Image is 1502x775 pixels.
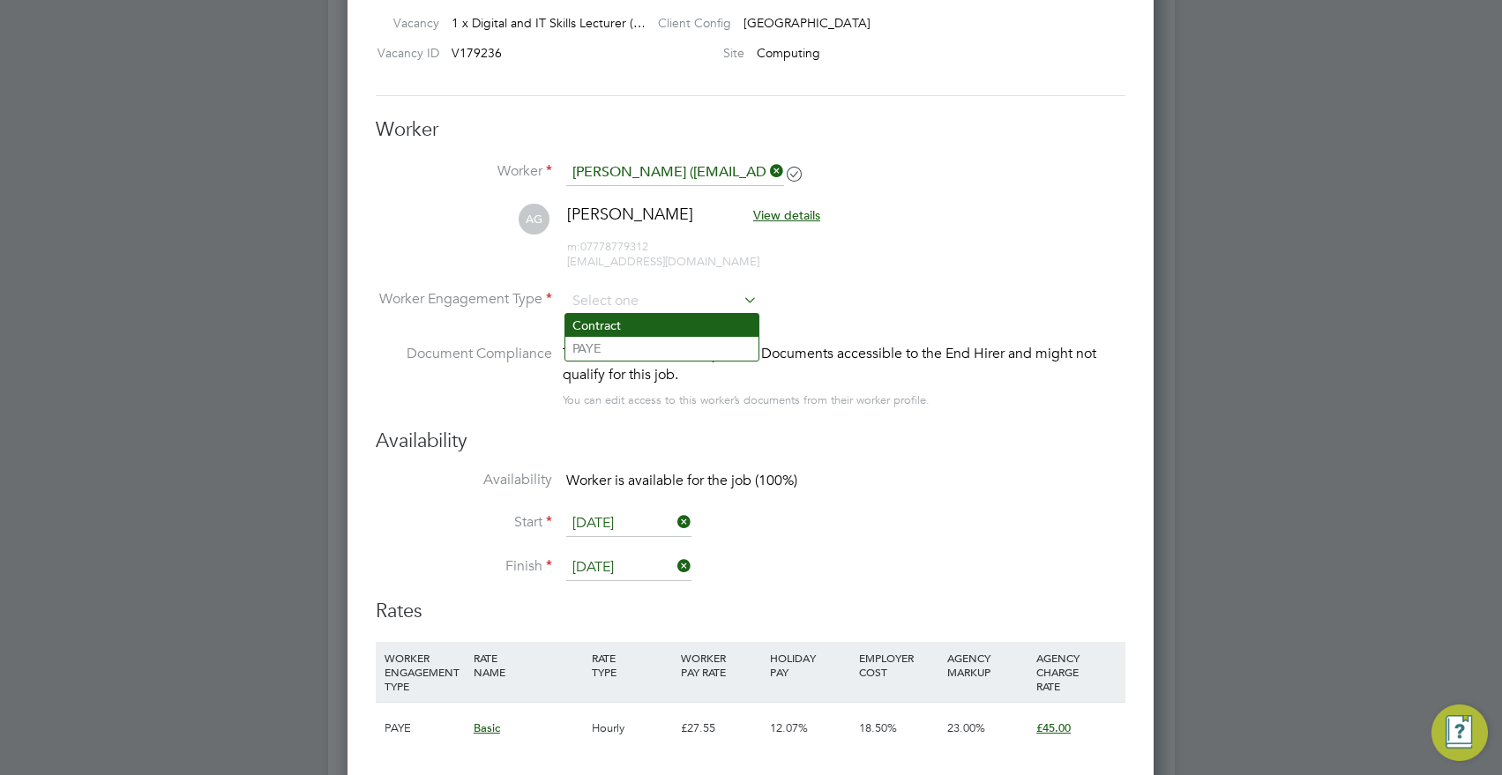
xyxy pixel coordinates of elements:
div: This worker has no Compliance Documents accessible to the End Hirer and might not qualify for thi... [563,343,1125,385]
div: RATE TYPE [587,642,676,688]
span: £45.00 [1036,720,1071,735]
label: Vacancy ID [369,45,439,61]
span: 18.50% [859,720,897,735]
span: Worker is available for the job (100%) [566,472,797,489]
li: PAYE [565,337,758,360]
span: m: [567,239,580,254]
div: WORKER PAY RATE [676,642,766,688]
label: Client Config [644,15,731,31]
span: [GEOGRAPHIC_DATA] [744,15,871,31]
label: Vacancy [369,15,439,31]
div: RATE NAME [469,642,587,688]
li: Contract [565,314,758,337]
label: Start [376,513,552,532]
label: Document Compliance [376,343,552,407]
div: £27.55 [676,703,766,754]
label: Worker Engagement Type [376,290,552,309]
label: Worker [376,162,552,181]
div: Hourly [587,703,676,754]
span: View details [753,207,820,223]
h3: Availability [376,428,1125,454]
span: 23.00% [947,720,985,735]
label: Site [644,45,744,61]
span: V179236 [452,45,502,61]
input: Select one [566,510,691,537]
div: HOLIDAY PAY [766,642,855,688]
div: PAYE [380,703,469,754]
button: Engage Resource Center [1431,704,1488,761]
input: Select one [566,288,758,315]
div: WORKER ENGAGEMENT TYPE [380,642,469,702]
span: AG [519,204,549,235]
label: Availability [376,471,552,489]
h3: Rates [376,599,1125,624]
span: 07778779312 [567,239,648,254]
div: AGENCY MARKUP [943,642,1032,688]
div: AGENCY CHARGE RATE [1032,642,1121,702]
span: [PERSON_NAME] [567,204,693,224]
div: EMPLOYER COST [855,642,944,688]
span: 1 x Digital and IT Skills Lecturer (… [452,15,646,31]
span: Basic [474,720,500,735]
input: Search for... [566,160,784,186]
h3: Worker [376,117,1125,143]
span: 12.07% [770,720,808,735]
input: Select one [566,555,691,581]
label: Finish [376,557,552,576]
div: You can edit access to this worker’s documents from their worker profile. [563,390,930,411]
span: [EMAIL_ADDRESS][DOMAIN_NAME] [567,254,759,269]
span: Computing [757,45,820,61]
